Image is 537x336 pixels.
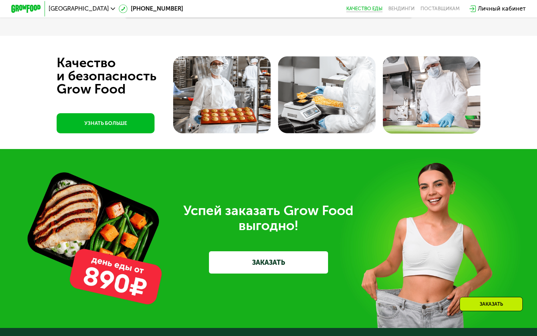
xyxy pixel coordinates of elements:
[478,4,526,14] div: Личный кабинет
[460,297,523,311] div: Заказать
[49,6,109,12] span: [GEOGRAPHIC_DATA]
[57,56,183,96] div: Качество и безопасность Grow Food
[420,6,460,12] div: поставщикам
[119,4,183,14] a: [PHONE_NUMBER]
[209,251,328,274] a: ЗАКАЗАТЬ
[57,113,155,133] a: УЗНАТЬ БОЛЬШЕ
[388,6,415,12] a: Вендинги
[60,203,477,233] div: Успей заказать Grow Food выгодно!
[346,6,382,12] a: Качество еды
